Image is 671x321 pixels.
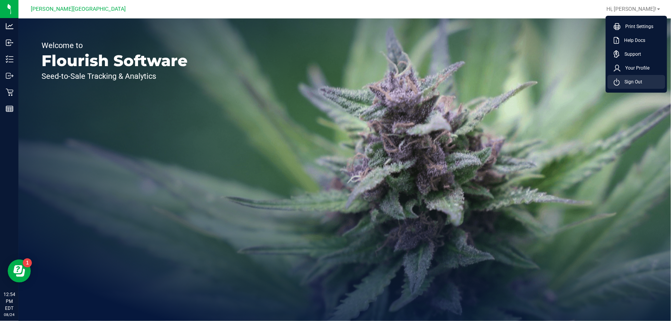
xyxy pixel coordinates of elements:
inline-svg: Inbound [6,39,13,47]
span: Your Profile [621,64,649,72]
span: Help Docs [619,37,645,44]
inline-svg: Reports [6,105,13,113]
span: Print Settings [621,23,653,30]
p: Welcome to [42,42,188,49]
inline-svg: Outbound [6,72,13,80]
iframe: Resource center [8,259,31,283]
span: Hi, [PERSON_NAME]! [606,6,656,12]
inline-svg: Inventory [6,55,13,63]
inline-svg: Analytics [6,22,13,30]
p: 12:54 PM EDT [3,291,15,312]
a: Support [614,50,662,58]
a: Help Docs [614,37,662,44]
span: Support [620,50,641,58]
iframe: Resource center unread badge [23,258,32,268]
span: Sign Out [620,78,642,86]
li: Sign Out [608,75,665,89]
p: 08/24 [3,312,15,318]
inline-svg: Retail [6,88,13,96]
p: Seed-to-Sale Tracking & Analytics [42,72,188,80]
p: Flourish Software [42,53,188,68]
span: [PERSON_NAME][GEOGRAPHIC_DATA] [31,6,126,12]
